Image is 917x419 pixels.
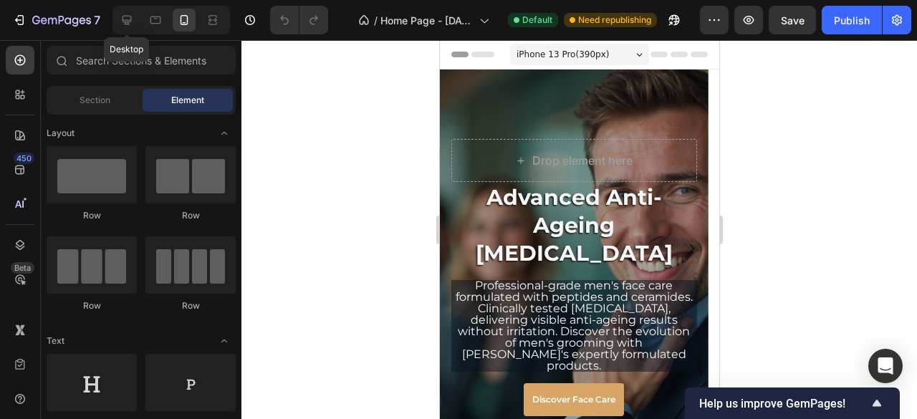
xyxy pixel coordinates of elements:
[699,395,885,412] button: Show survey - Help us improve GemPages!
[834,13,870,28] div: Publish
[145,299,236,312] div: Row
[380,13,474,28] span: Home Page - [DATE] 19:54:55
[822,6,882,34] button: Publish
[47,299,137,312] div: Row
[80,94,110,107] span: Section
[213,122,236,145] span: Toggle open
[522,14,552,27] span: Default
[868,349,903,383] div: Open Intercom Messenger
[47,209,137,222] div: Row
[94,11,100,29] p: 7
[47,127,75,140] span: Layout
[270,6,328,34] div: Undo/Redo
[699,397,868,410] span: Help us improve GemPages!
[213,329,236,352] span: Toggle open
[440,40,719,419] iframe: Design area
[47,334,64,347] span: Text
[374,13,378,28] span: /
[11,262,34,274] div: Beta
[47,46,236,74] input: Search Sections & Elements
[14,153,34,164] div: 450
[145,209,236,222] div: Row
[578,14,651,27] span: Need republishing
[769,6,816,34] button: Save
[6,6,107,34] button: 7
[171,94,204,107] span: Element
[781,14,805,27] span: Save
